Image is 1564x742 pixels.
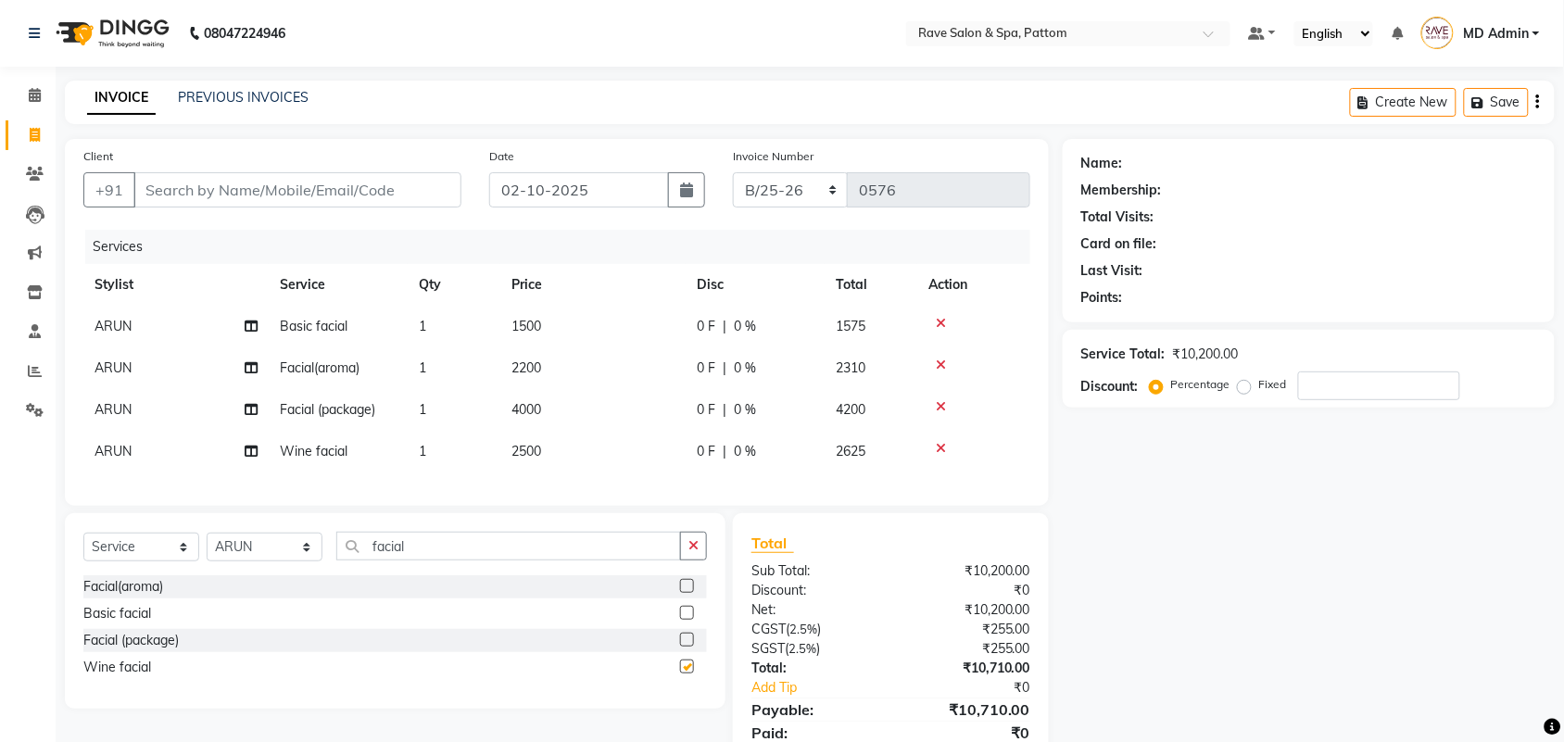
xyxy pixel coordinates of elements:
img: logo [47,7,174,59]
div: ( ) [738,620,891,639]
div: Discount: [738,581,891,600]
th: Price [500,264,686,306]
label: Date [489,148,514,165]
span: ARUN [95,401,132,418]
span: 2500 [511,443,541,459]
span: | [723,442,726,461]
div: ₹10,710.00 [890,659,1044,678]
span: | [723,358,726,378]
div: Facial(aroma) [83,577,163,597]
div: ₹0 [890,581,1044,600]
div: Total Visits: [1081,208,1154,227]
span: | [723,400,726,420]
span: 0 F [697,400,715,420]
div: Service Total: [1081,345,1166,364]
span: Facial(aroma) [280,359,359,376]
span: 1 [419,443,426,459]
button: +91 [83,172,135,208]
span: ARUN [95,359,132,376]
span: 2.5% [789,622,817,636]
span: 1 [419,318,426,334]
span: 2200 [511,359,541,376]
span: 1 [419,401,426,418]
div: Payable: [738,698,891,721]
span: 1 [419,359,426,376]
div: ₹0 [916,678,1044,698]
div: Total: [738,659,891,678]
div: ₹255.00 [890,620,1044,639]
label: Invoice Number [733,148,814,165]
th: Action [917,264,1030,306]
div: Points: [1081,288,1123,308]
span: 0 % [734,358,756,378]
span: ARUN [95,318,132,334]
span: 2310 [836,359,865,376]
div: Facial (package) [83,631,179,650]
span: Wine facial [280,443,347,459]
span: ARUN [95,443,132,459]
span: 2.5% [788,641,816,656]
th: Disc [686,264,825,306]
b: 08047224946 [204,7,285,59]
button: Save [1464,88,1529,117]
div: Basic facial [83,604,151,623]
span: | [723,317,726,336]
div: ₹255.00 [890,639,1044,659]
span: 4200 [836,401,865,418]
div: Last Visit: [1081,261,1143,281]
div: Card on file: [1081,234,1157,254]
span: SGST [751,640,785,657]
span: 1575 [836,318,865,334]
div: ( ) [738,639,891,659]
div: Net: [738,600,891,620]
th: Qty [408,264,500,306]
span: 2625 [836,443,865,459]
th: Service [269,264,408,306]
span: Basic facial [280,318,347,334]
label: Percentage [1171,376,1230,393]
div: Membership: [1081,181,1162,200]
th: Stylist [83,264,269,306]
div: Services [85,230,1044,264]
span: Facial (package) [280,401,375,418]
span: CGST [751,621,786,637]
div: Wine facial [83,658,151,677]
div: Name: [1081,154,1123,173]
div: ₹10,200.00 [890,600,1044,620]
input: Search or Scan [336,532,681,560]
a: Add Tip [738,678,916,698]
div: ₹10,200.00 [1173,345,1239,364]
span: 0 % [734,400,756,420]
button: Create New [1350,88,1457,117]
span: 4000 [511,401,541,418]
a: PREVIOUS INVOICES [178,89,309,106]
div: ₹10,200.00 [890,561,1044,581]
th: Total [825,264,917,306]
span: MD Admin [1463,24,1529,44]
span: 0 F [697,442,715,461]
span: 0 F [697,317,715,336]
span: Total [751,534,794,553]
img: MD Admin [1421,17,1454,49]
input: Search by Name/Mobile/Email/Code [133,172,461,208]
div: ₹10,710.00 [890,698,1044,721]
div: Sub Total: [738,561,891,581]
span: 1500 [511,318,541,334]
label: Fixed [1259,376,1287,393]
a: INVOICE [87,82,156,115]
span: 0 % [734,442,756,461]
div: Discount: [1081,377,1139,396]
span: 0 F [697,358,715,378]
span: 0 % [734,317,756,336]
label: Client [83,148,113,165]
